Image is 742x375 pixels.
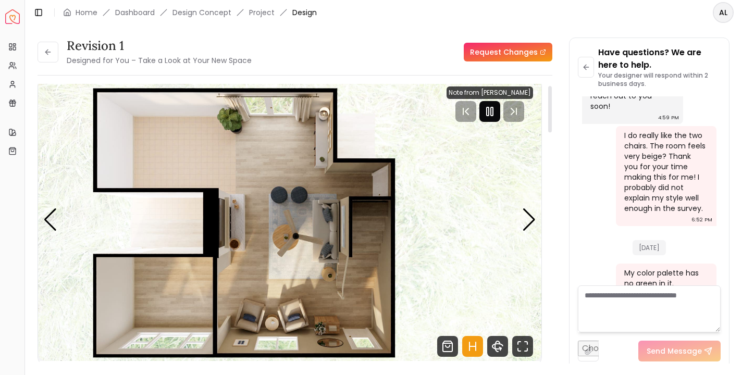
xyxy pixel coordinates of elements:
[691,215,712,225] div: 6:52 PM
[598,71,721,88] p: Your designer will respond within 2 business days.
[624,130,707,214] div: I do really like the two chairs. The room feels very beige? Thank you for your time making this f...
[249,7,275,18] a: Project
[38,78,541,361] div: 5 / 5
[115,7,155,18] a: Dashboard
[67,55,252,66] small: Designed for You – Take a Look at Your New Space
[464,43,552,61] a: Request Changes
[512,336,533,357] svg: Fullscreen
[5,9,20,24] img: Spacejoy Logo
[38,78,541,361] div: Carousel
[633,240,666,255] span: [DATE]
[714,3,733,22] span: AL
[447,86,533,99] div: Note from [PERSON_NAME]
[487,336,508,357] svg: 360 View
[63,7,317,18] nav: breadcrumb
[172,7,231,18] li: Design Concept
[624,268,707,289] div: My color palette has no green in it.
[67,37,252,54] h3: Revision 1
[292,7,317,18] span: Design
[713,2,734,23] button: AL
[522,208,536,231] div: Next slide
[76,7,97,18] a: Home
[484,105,496,118] svg: Pause
[43,208,57,231] div: Previous slide
[598,46,721,71] p: Have questions? We are here to help.
[658,113,679,123] div: 4:59 PM
[5,9,20,24] a: Spacejoy
[462,336,483,357] svg: Hotspots Toggle
[38,78,541,361] img: Design Render 5
[437,336,458,357] svg: Shop Products from this design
